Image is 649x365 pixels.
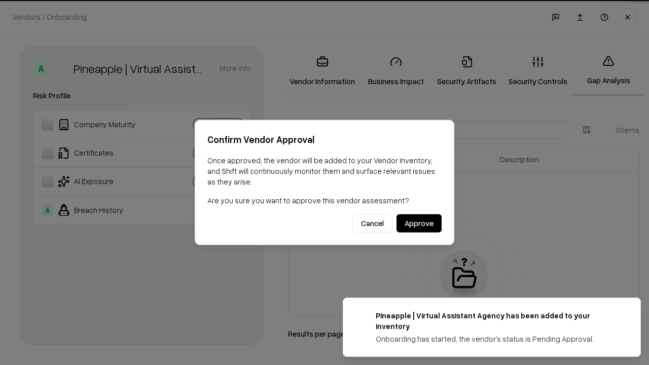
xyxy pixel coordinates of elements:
button: Approve [396,214,442,233]
p: Are you sure you want to approve this vendor assessment? [207,195,442,206]
p: Once approved, the vendor will be added to your Vendor Inventory, and Shift will continuously mon... [207,155,442,187]
div: Pineapple | Virtual Assistant Agency has been added to your inventory [376,310,616,332]
h2: Confirm Vendor Approval [207,132,442,147]
button: Cancel [352,214,392,233]
img: trypineapple.com [355,310,368,322]
div: Onboarding has started, the vendor's status is Pending Approval. [376,334,616,344]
